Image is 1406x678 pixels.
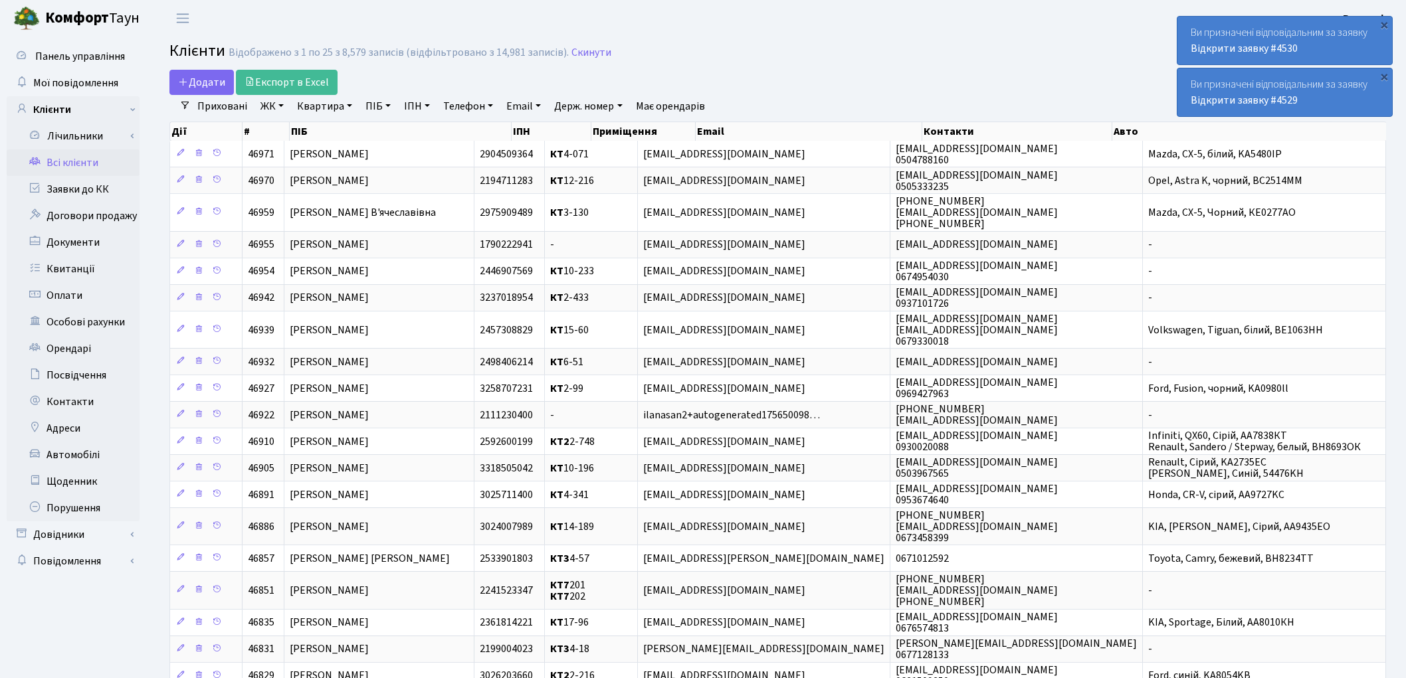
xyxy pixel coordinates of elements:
span: [PERSON_NAME] [290,147,369,161]
span: 15-60 [550,323,589,337]
span: 3024007989 [480,519,533,534]
span: [PERSON_NAME] [290,238,369,252]
span: [PHONE_NUMBER] [EMAIL_ADDRESS][DOMAIN_NAME] [PHONE_NUMBER] [896,572,1058,609]
span: 2498406214 [480,355,533,369]
span: [EMAIL_ADDRESS][PERSON_NAME][DOMAIN_NAME] [643,551,884,566]
span: [PERSON_NAME] [290,173,369,188]
span: 46927 [248,381,274,396]
span: [PHONE_NUMBER] [EMAIL_ADDRESS][DOMAIN_NAME] [896,402,1058,428]
div: Відображено з 1 по 25 з 8,579 записів (відфільтровано з 14,981 записів). [229,46,569,59]
span: 46922 [248,408,274,422]
span: [PHONE_NUMBER] [EMAIL_ADDRESS][DOMAIN_NAME] [PHONE_NUMBER] [896,194,1058,231]
a: Заявки до КК [7,176,140,203]
span: [EMAIL_ADDRESS][DOMAIN_NAME] 0969427963 [896,375,1058,401]
span: [EMAIL_ADDRESS][DOMAIN_NAME] [643,173,805,188]
b: КТ [550,264,563,279]
div: × [1377,18,1391,31]
div: Ви призначені відповідальним за заявку [1177,68,1392,116]
b: КТ [550,616,563,630]
b: КТ [550,355,563,369]
a: Всі клієнти [7,149,140,176]
span: Mazda, CX-5, Чорний, КЕ0277АО [1148,205,1296,220]
span: 2241523347 [480,583,533,598]
a: Порушення [7,495,140,521]
img: logo.png [13,5,40,32]
div: × [1377,70,1391,83]
a: Приховані [192,95,252,118]
b: КТ [550,323,563,337]
span: [EMAIL_ADDRESS][DOMAIN_NAME] 0937101726 [896,285,1058,311]
span: KIA, Sportage, Білий, АА8010КН [1148,616,1294,630]
button: Переключити навігацію [166,7,199,29]
span: - [1148,355,1152,369]
span: 46955 [248,238,274,252]
span: 4-341 [550,487,589,502]
span: 2194711283 [480,173,533,188]
b: КТ7 [550,589,569,604]
span: [EMAIL_ADDRESS][DOMAIN_NAME] [643,487,805,502]
span: [EMAIL_ADDRESS][DOMAIN_NAME] 0676574813 [896,610,1058,636]
span: [EMAIL_ADDRESS][DOMAIN_NAME] [643,355,805,369]
span: 4-57 [550,551,589,566]
span: 14-189 [550,519,594,534]
span: Toyota, Camry, бежевий, BH8234ТТ [1148,551,1314,566]
span: [EMAIL_ADDRESS][DOMAIN_NAME] 0930020088 [896,428,1058,454]
a: Документи [7,229,140,256]
span: [EMAIL_ADDRESS][DOMAIN_NAME] [643,205,805,220]
span: 2904509364 [480,147,533,161]
span: Infiniti, QX60, Сірій, АА7838КТ Renault, Sandero / Stepway, белый, ВН8693ОК [1148,428,1361,454]
span: - [550,408,554,422]
a: Держ. номер [549,95,627,118]
a: Експорт в Excel [236,70,338,95]
div: Ви призначені відповідальним за заявку [1177,17,1392,64]
span: [PERSON_NAME] [290,461,369,475]
b: Рецепція [1343,11,1390,26]
span: 1790222941 [480,238,533,252]
a: Квартира [292,95,357,118]
span: Honda, CR-V, сірий, AA9727KC [1148,487,1284,502]
span: [EMAIL_ADDRESS][DOMAIN_NAME] [643,616,805,630]
a: Оплати [7,282,140,309]
span: 4-071 [550,147,589,161]
b: КТ3 [550,551,569,566]
a: Повідомлення [7,548,140,574]
span: [PERSON_NAME] [290,519,369,534]
a: Скинути [571,46,611,59]
span: [EMAIL_ADDRESS][DOMAIN_NAME] [643,291,805,305]
span: 3258707231 [480,381,533,396]
span: [PERSON_NAME] [PERSON_NAME] [290,551,450,566]
span: Renault, Сірий, KA2735EC [PERSON_NAME], Синій, 54476KH [1148,455,1304,481]
span: [PERSON_NAME][EMAIL_ADDRESS][DOMAIN_NAME] 0677128133 [896,636,1137,662]
span: Mazda, CX-5, білий, KA5480IP [1148,147,1282,161]
b: КТ [550,291,563,305]
span: [PERSON_NAME][EMAIL_ADDRESS][DOMAIN_NAME] [643,642,884,657]
a: ІПН [399,95,435,118]
b: КТ7 [550,578,569,592]
b: КТ [550,487,563,502]
span: [EMAIL_ADDRESS][DOMAIN_NAME] 0504788160 [896,141,1058,167]
b: КТ [550,381,563,396]
span: 3-130 [550,205,589,220]
span: Volkswagen, Tiguan, білий, BE1063HH [1148,323,1323,337]
a: Рецепція [1343,11,1390,27]
span: [PERSON_NAME] В'ячеславівна [290,205,436,220]
span: 46891 [248,487,274,502]
span: Opel, Astra K, чорний, BC2514MM [1148,173,1302,188]
a: Мої повідомлення [7,70,140,96]
span: 201 202 [550,578,585,604]
span: [EMAIL_ADDRESS][DOMAIN_NAME] [643,323,805,337]
span: Панель управління [35,49,125,64]
b: КТ [550,147,563,161]
a: Панель управління [7,43,140,70]
span: KIA, [PERSON_NAME], Сірий, AA9435EO [1148,519,1330,534]
span: Ford, Fusion, чорний, KA0980ll [1148,381,1288,396]
span: 2199004023 [480,642,533,657]
span: Мої повідомлення [33,76,118,90]
span: [EMAIL_ADDRESS][DOMAIN_NAME] 0503967565 [896,455,1058,481]
span: 2-748 [550,434,595,449]
span: 46910 [248,434,274,449]
span: 2592600199 [480,434,533,449]
span: 46831 [248,642,274,657]
a: Має орендарів [631,95,710,118]
span: 46886 [248,519,274,534]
